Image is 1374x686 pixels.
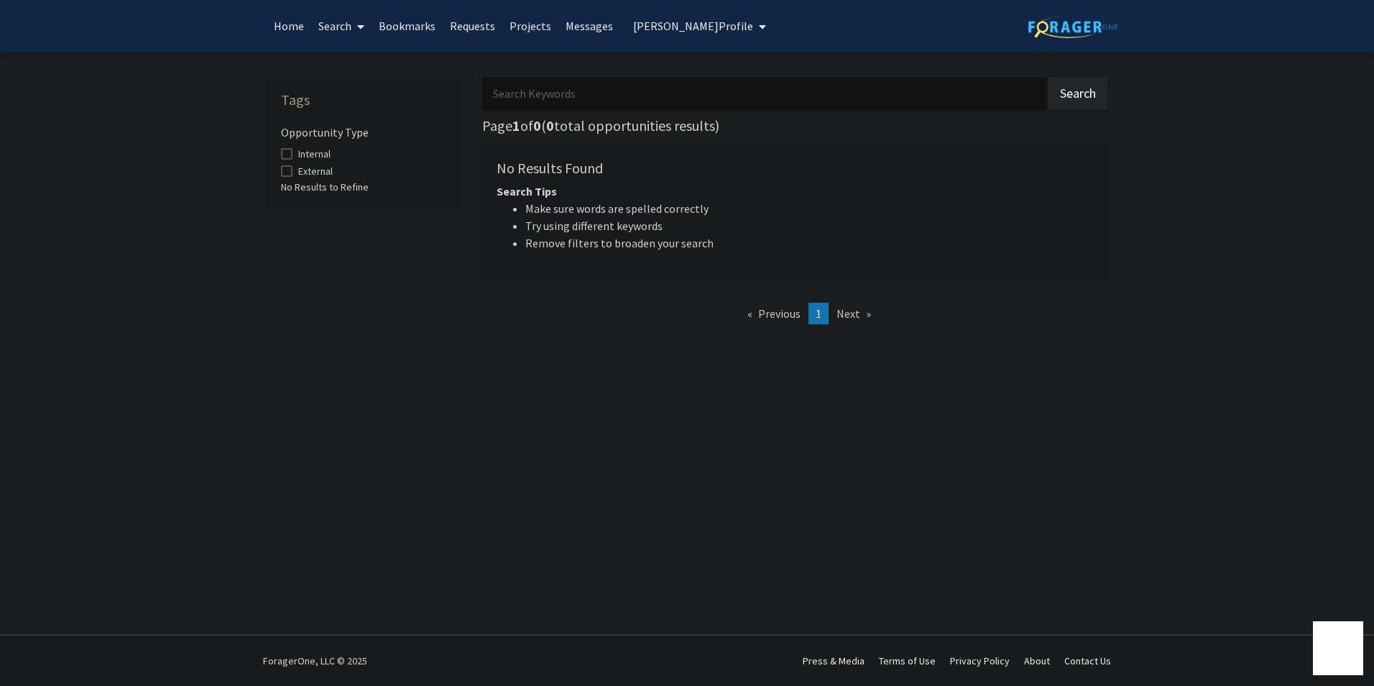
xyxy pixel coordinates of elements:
[879,654,936,667] a: Terms of Use
[298,163,333,180] span: External
[758,306,801,321] span: Previous
[372,1,443,51] a: Bookmarks
[950,654,1010,667] a: Privacy Policy
[267,1,311,51] a: Home
[803,654,864,667] a: Press & Media
[1048,77,1107,110] button: Search
[298,145,331,163] span: Internal
[482,303,1107,324] ul: Pagination
[633,19,753,33] span: [PERSON_NAME] Profile
[281,180,369,193] span: No Results to Refine
[497,160,1093,177] h5: No Results Found
[482,77,1046,110] input: Search Keywords
[533,116,541,134] span: 0
[558,1,620,51] a: Messages
[525,217,1093,234] li: Try using different keywords
[1028,16,1118,38] img: ForagerOne Logo
[311,1,372,51] a: Search
[443,1,502,51] a: Requests
[525,234,1093,252] li: Remove filters to broaden your search
[281,114,446,140] h6: Opportunity Type
[502,1,558,51] a: Projects
[1064,654,1111,667] a: Contact Us
[482,117,1107,134] h5: Page of ( total opportunities results)
[512,116,520,134] span: 1
[281,91,446,109] h5: Tags
[263,636,367,686] div: ForagerOne, LLC © 2025
[1024,654,1050,667] a: About
[1313,621,1363,675] iframe: Chat
[836,306,860,321] span: Next
[497,184,557,198] span: Search Tips
[816,306,821,321] span: 1
[525,200,1093,217] li: Make sure words are spelled correctly
[546,116,554,134] span: 0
